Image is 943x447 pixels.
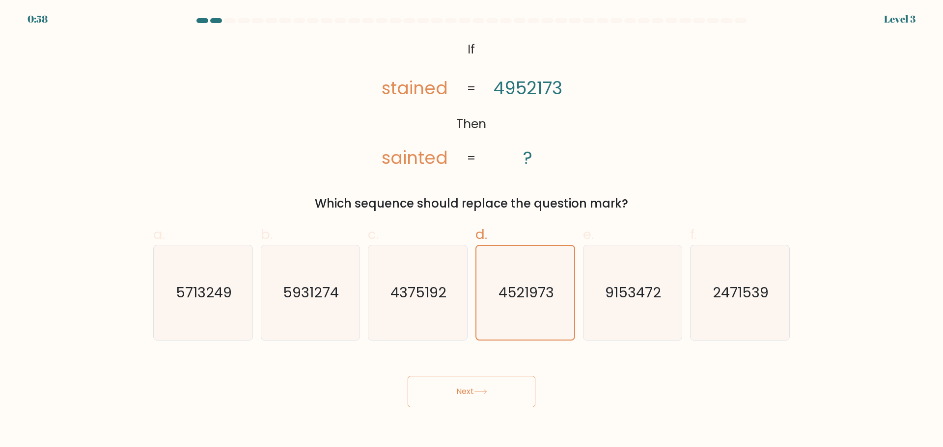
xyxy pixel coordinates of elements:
tspan: Then [457,116,487,133]
div: 0:58 [28,12,48,26]
text: 4375192 [391,283,447,302]
button: Next [408,376,535,407]
span: c. [368,225,379,244]
span: f. [690,225,697,244]
text: 4521973 [499,283,554,302]
span: e. [583,225,594,244]
tspan: If [468,41,475,58]
svg: @import url('[URL][DOMAIN_NAME]); [362,37,581,171]
span: b. [261,225,273,244]
tspan: = [467,80,476,97]
div: Level 3 [884,12,915,26]
tspan: ? [524,146,533,170]
tspan: sainted [382,146,448,170]
text: 2471539 [713,283,769,302]
text: 5713249 [176,283,232,302]
tspan: stained [382,77,448,101]
span: a. [153,225,165,244]
span: d. [475,225,487,244]
text: 9153472 [606,283,662,302]
tspan: = [467,150,476,167]
tspan: 4952173 [494,77,562,101]
text: 5931274 [283,283,339,302]
div: Which sequence should replace the question mark? [159,195,784,212]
